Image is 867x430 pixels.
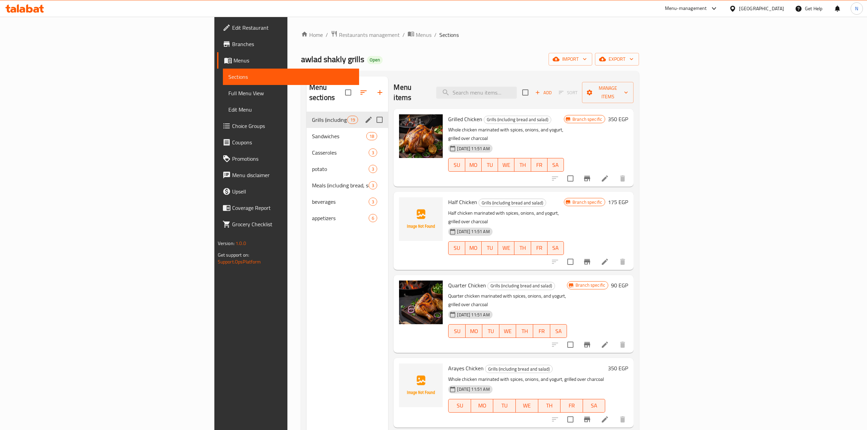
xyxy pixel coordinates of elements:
[550,243,561,253] span: SA
[611,281,628,290] h6: 90 EGP
[498,241,514,255] button: WE
[448,209,564,226] p: Half chicken marinated with spices, onions, and yogurt, grilled over charcoal
[531,241,548,255] button: FR
[228,89,354,97] span: Full Menu View
[217,134,359,150] a: Coupons
[347,117,358,123] span: 19
[307,161,388,177] div: potato3
[570,199,605,205] span: Branch specific
[448,399,471,413] button: SU
[493,399,516,413] button: TU
[554,87,582,98] span: Select section first
[232,122,354,130] span: Choice Groups
[217,52,359,69] a: Menus
[468,243,479,253] span: MO
[582,82,634,103] button: Manage items
[331,30,400,39] a: Restaurants management
[579,336,595,353] button: Branch-specific-item
[465,241,482,255] button: MO
[454,386,492,392] span: [DATE] 11:51 AM
[307,128,388,144] div: Sandwiches18
[534,160,545,170] span: FR
[608,197,628,207] h6: 175 EGP
[232,155,354,163] span: Promotions
[402,31,405,39] li: /
[554,55,587,63] span: import
[448,241,465,255] button: SU
[339,31,400,39] span: Restaurants management
[484,160,495,170] span: TU
[548,241,564,255] button: SA
[560,399,583,413] button: FR
[496,401,513,411] span: TU
[347,116,358,124] div: items
[369,198,377,206] div: items
[416,31,431,39] span: Menus
[307,210,388,226] div: appetizers6
[531,158,548,172] button: FR
[517,160,528,170] span: TH
[355,84,372,101] span: Sort sections
[223,101,359,118] a: Edit Menu
[434,31,437,39] li: /
[563,171,578,186] span: Select to update
[739,5,784,12] div: [GEOGRAPHIC_DATA]
[541,401,558,411] span: TH
[217,19,359,36] a: Edit Restaurant
[312,214,369,222] div: appetizers
[408,30,431,39] a: Menus
[601,341,609,349] a: Edit menu item
[448,114,482,124] span: Grilled Chicken
[466,324,483,338] button: MO
[218,239,234,248] span: Version:
[454,228,492,235] span: [DATE] 11:51 AM
[601,174,609,183] a: Edit menu item
[583,399,606,413] button: SA
[236,239,246,248] span: 1.0.0
[465,158,482,172] button: MO
[518,85,532,100] span: Select section
[550,160,561,170] span: SA
[367,133,377,140] span: 18
[454,145,492,152] span: [DATE] 11:51 AM
[608,363,628,373] h6: 350 EGP
[307,109,388,229] nav: Menu sections
[232,138,354,146] span: Coupons
[608,114,628,124] h6: 350 EGP
[451,160,462,170] span: SU
[479,199,546,207] div: Grills (including bread and salad)
[579,411,595,428] button: Branch-specific-item
[454,312,492,318] span: [DATE] 11:51 AM
[312,165,369,173] div: potato
[855,5,858,12] span: N
[436,87,517,99] input: search
[516,324,533,338] button: TH
[448,158,465,172] button: SU
[369,149,377,156] span: 3
[366,132,377,140] div: items
[223,85,359,101] a: Full Menu View
[217,167,359,183] a: Menu disclaimer
[548,158,564,172] button: SA
[232,204,354,212] span: Coverage Report
[232,220,354,228] span: Grocery Checklist
[439,31,459,39] span: Sections
[228,105,354,114] span: Edit Menu
[518,401,536,411] span: WE
[479,199,546,207] span: Grills (including bread and salad)
[232,187,354,196] span: Upsell
[399,281,443,324] img: Quarter Chicken
[301,52,364,67] span: awlad shakly grills
[369,182,377,189] span: 3
[563,412,578,427] span: Select to update
[312,148,369,157] span: Casseroles
[516,399,538,413] button: WE
[502,326,514,336] span: WE
[536,326,548,336] span: FR
[394,82,428,103] h2: Menu items
[482,241,498,255] button: TU
[579,170,595,187] button: Branch-specific-item
[451,326,463,336] span: SU
[448,363,484,373] span: Arayes Chicken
